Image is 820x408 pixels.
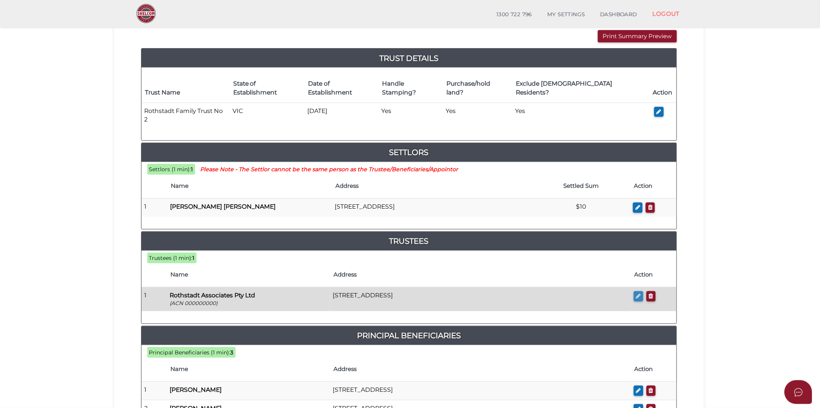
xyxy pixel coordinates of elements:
td: 1 [141,199,167,217]
h4: Settled Sum [536,183,626,189]
th: State of Establishment [229,74,305,103]
b: [PERSON_NAME] [PERSON_NAME] [170,203,276,210]
h4: Action [635,366,673,373]
td: [STREET_ADDRESS] [330,287,631,311]
button: Open asap [785,380,812,404]
small: Please Note - The Settlor cannot be the same person as the Trustee/Beneficiaries/Appointor [200,166,458,173]
td: [STREET_ADDRESS] [330,382,631,400]
b: [PERSON_NAME] [170,386,222,393]
h4: Address [334,271,627,278]
th: Purchase/hold land? [443,74,512,103]
h4: Address [335,183,529,189]
span: Settlors (1 min): [149,166,191,173]
a: 1300 722 796 [489,7,540,22]
p: (ACN 000000000) [170,300,327,307]
h4: Name [171,366,326,373]
td: Rothstadt Family Trust No 2 [141,103,229,128]
span: Principal Beneficiaries (1 min): [149,349,231,356]
td: [STREET_ADDRESS] [332,199,532,217]
b: 3 [231,349,234,356]
a: Trust Details [141,52,677,64]
a: Trustees [141,235,677,247]
th: Action [649,74,676,103]
h4: Name [171,271,326,278]
a: LOGOUT [645,6,688,22]
td: Yes [379,103,443,128]
th: Exclude [DEMOGRAPHIC_DATA] Residents? [512,74,649,103]
b: Rothstadt Associates Pty Ltd [170,292,256,299]
td: [DATE] [305,103,379,128]
td: Yes [512,103,649,128]
a: Settlors [141,146,677,158]
th: Handle Stamping? [379,74,443,103]
a: MY SETTINGS [540,7,593,22]
button: Print Summary Preview [598,30,677,43]
span: Trustees (1 min): [149,255,193,261]
h4: Name [171,183,328,189]
th: Date of Establishment [305,74,379,103]
b: 1 [191,166,193,173]
a: DASHBOARD [593,7,645,22]
td: 1 [141,382,167,400]
a: Principal Beneficiaries [141,329,677,342]
th: Trust Name [141,74,229,103]
h4: Action [635,271,673,278]
b: 1 [193,255,195,261]
td: Yes [443,103,512,128]
h4: Action [634,183,672,189]
td: $10 [532,199,630,217]
td: 1 [141,287,167,311]
td: VIC [229,103,305,128]
h4: Address [334,366,627,373]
